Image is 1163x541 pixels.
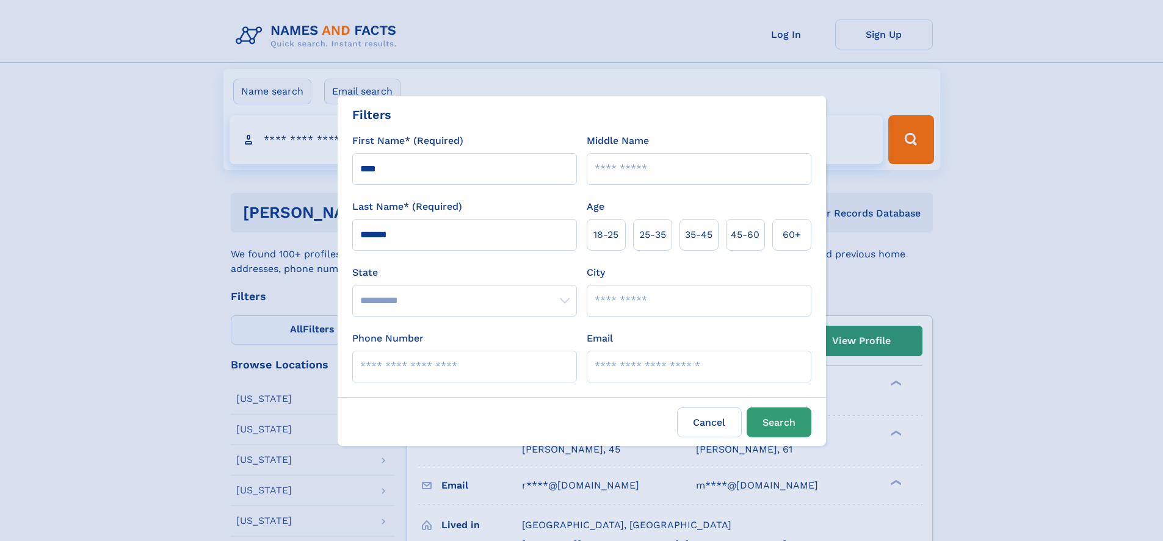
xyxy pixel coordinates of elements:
[783,228,801,242] span: 60+
[587,134,649,148] label: Middle Name
[352,331,424,346] label: Phone Number
[587,265,605,280] label: City
[352,265,577,280] label: State
[352,134,463,148] label: First Name* (Required)
[685,228,712,242] span: 35‑45
[587,199,604,214] label: Age
[593,228,618,242] span: 18‑25
[639,228,666,242] span: 25‑35
[587,331,613,346] label: Email
[731,228,759,242] span: 45‑60
[747,407,811,437] button: Search
[677,407,742,437] label: Cancel
[352,199,462,214] label: Last Name* (Required)
[352,106,391,124] div: Filters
